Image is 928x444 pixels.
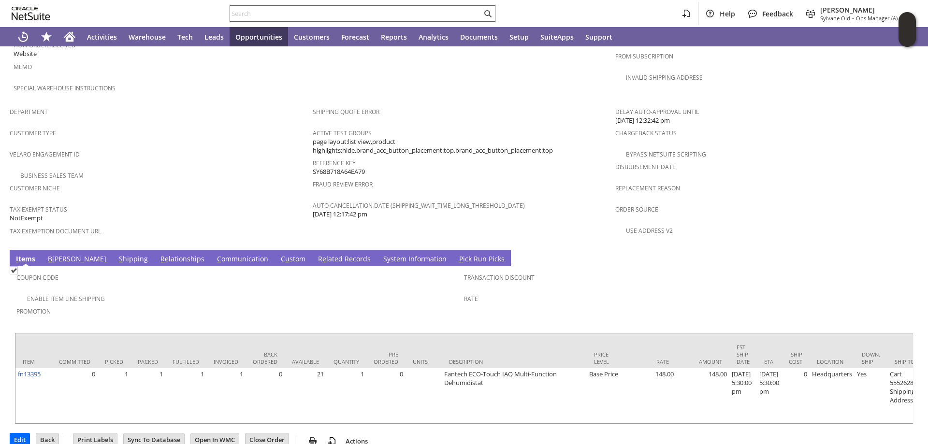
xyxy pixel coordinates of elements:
[313,108,379,116] a: Shipping Quote Error
[235,32,282,42] span: Opportunities
[580,27,618,46] a: Support
[130,368,165,423] td: 1
[160,254,165,263] span: R
[316,254,373,265] a: Related Records
[381,254,449,265] a: System Information
[540,32,574,42] span: SuiteApps
[285,368,326,423] td: 21
[615,163,676,171] a: Disbursement Date
[165,368,206,423] td: 1
[810,368,855,423] td: Headquarters
[292,358,319,365] div: Available
[58,27,81,46] a: Home
[852,14,854,22] span: -
[52,368,98,423] td: 0
[626,150,706,158] a: Bypass NetSuite Scripting
[230,8,482,19] input: Search
[14,63,32,71] a: Memo
[899,12,916,47] iframe: Click here to launch Oracle Guided Learning Help Panel
[464,273,535,282] a: Transaction Discount
[123,27,172,46] a: Warehouse
[615,129,677,137] a: Chargeback Status
[683,358,722,365] div: Amount
[413,27,454,46] a: Analytics
[341,32,369,42] span: Forecast
[820,5,911,14] span: [PERSON_NAME]
[326,368,366,423] td: 1
[899,30,916,47] span: Oracle Guided Learning Widget. To move around, please hold and drag
[335,27,375,46] a: Forecast
[387,254,391,263] span: y
[14,49,37,58] span: Website
[782,368,810,423] td: 0
[119,254,123,263] span: S
[10,227,101,235] a: Tax Exemption Document URL
[862,351,880,365] div: Down. Ship
[288,27,335,46] a: Customers
[87,32,117,42] span: Activities
[12,27,35,46] a: Recent Records
[381,32,407,42] span: Reports
[313,129,372,137] a: Active Test Groups
[615,52,673,60] a: From Subscription
[35,27,58,46] div: Shortcuts
[10,214,43,223] span: NotExempt
[14,84,116,92] a: Special Warehouse Instructions
[757,368,782,423] td: [DATE] 5:30:00 pm
[626,227,673,235] a: Use Address V2
[48,254,52,263] span: B
[16,254,18,263] span: I
[764,358,774,365] div: ETA
[375,27,413,46] a: Reports
[449,358,580,365] div: Description
[374,351,398,365] div: Pre Ordered
[214,358,238,365] div: Invoiced
[23,358,44,365] div: Item
[41,31,52,43] svg: Shortcuts
[217,254,221,263] span: C
[623,368,676,423] td: 148.00
[366,368,406,423] td: 0
[313,159,356,167] a: Reference Key
[16,307,51,315] a: Promotion
[895,358,916,365] div: Ship To
[630,358,669,365] div: Rate
[17,31,29,43] svg: Recent Records
[230,27,288,46] a: Opportunities
[535,27,580,46] a: SuiteApps
[322,254,326,263] span: e
[482,8,493,19] svg: Search
[313,201,525,210] a: Auto Cancellation Date (shipping_wait_time_long_threshold_date)
[116,254,150,265] a: Shipping
[278,254,308,265] a: Custom
[464,295,478,303] a: Rate
[177,32,193,42] span: Tech
[856,14,911,22] span: Ops Manager (A) (F2L)
[676,368,729,423] td: 148.00
[10,205,67,214] a: Tax Exempt Status
[10,266,18,274] img: Checked
[459,254,463,263] span: P
[10,150,80,158] a: Velaro Engagement ID
[10,129,56,137] a: Customer Type
[173,358,199,365] div: Fulfilled
[10,108,48,116] a: Department
[98,368,130,423] td: 1
[204,32,224,42] span: Leads
[313,210,367,219] span: [DATE] 12:17:42 pm
[199,27,230,46] a: Leads
[762,9,793,18] span: Feedback
[454,27,504,46] a: Documents
[285,254,290,263] span: u
[460,32,498,42] span: Documents
[442,368,587,423] td: Fantech ECO-Touch IAQ Multi-Function Dehumidistat
[12,7,50,20] svg: logo
[246,368,285,423] td: 0
[413,358,435,365] div: Units
[901,252,913,264] a: Unrolled view on
[129,32,166,42] span: Warehouse
[253,351,277,365] div: Back Ordered
[737,344,750,365] div: Est. Ship Date
[27,295,105,303] a: Enable Item Line Shipping
[64,31,75,43] svg: Home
